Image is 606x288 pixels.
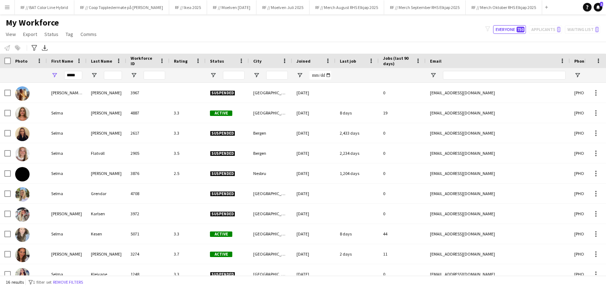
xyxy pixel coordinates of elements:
div: 3274 [126,244,170,264]
button: Open Filter Menu [91,72,97,78]
button: Open Filter Menu [574,72,581,78]
span: Workforce ID [131,55,157,66]
div: [GEOGRAPHIC_DATA] [249,103,292,123]
div: 11 [379,244,426,264]
span: Export [23,31,37,37]
span: First Name [51,58,73,64]
div: [GEOGRAPHIC_DATA] [249,184,292,203]
div: [EMAIL_ADDRESS][DOMAIN_NAME] [426,143,570,163]
div: 1248 [126,264,170,284]
div: Nesbru [249,163,292,183]
span: Jobs (last 90 days) [383,55,413,66]
input: First Name Filter Input [64,71,82,80]
div: [DATE] [292,204,335,224]
div: Bergen [249,143,292,163]
span: My Workforce [6,17,59,28]
div: 0 [379,123,426,143]
div: 5071 [126,224,170,244]
div: 0 [379,264,426,284]
img: Selma Kheloufi Hansen [15,248,30,262]
input: Last Name Filter Input [104,71,122,80]
div: [EMAIL_ADDRESS][DOMAIN_NAME] [426,224,570,244]
div: Selma [47,103,87,123]
span: Tag [66,31,73,37]
div: Karlsen [87,204,126,224]
span: Suspended [210,131,235,136]
div: [PERSON_NAME] [47,244,87,264]
button: Open Filter Menu [253,72,260,78]
div: 3972 [126,204,170,224]
button: Open Filter Menu [210,72,216,78]
input: Email Filter Input [443,71,566,80]
div: 3.3 [170,224,206,244]
img: Selma Forde [15,167,30,181]
span: 1 [600,2,603,6]
a: Comms [78,30,100,39]
app-action-btn: Export XLSX [40,44,49,52]
div: [PERSON_NAME] [87,103,126,123]
div: [EMAIL_ADDRESS][DOMAIN_NAME] [426,103,570,123]
a: 1 [594,3,602,12]
button: RF // Merch September RHS Elkjøp 2025 [384,0,466,14]
span: Suspended [210,272,235,277]
span: Photo [15,58,27,64]
div: Kesen [87,224,126,244]
button: Open Filter Menu [297,72,303,78]
span: Suspended [210,151,235,156]
span: Last Name [91,58,112,64]
div: Selma [47,264,87,284]
span: View [6,31,16,37]
button: RF // Moelven Juli 2025 [256,0,309,14]
span: Joined [297,58,311,64]
button: RF // Merch August RHS Elkjøp 2025 [309,0,384,14]
div: 4708 [126,184,170,203]
input: City Filter Input [266,71,288,80]
button: RF // Moelven [DATE] [207,0,256,14]
span: Last job [340,58,356,64]
div: [PERSON_NAME] [PERSON_NAME] [47,83,87,103]
span: Active [210,252,232,257]
div: [DATE] [292,83,335,103]
div: [EMAIL_ADDRESS][DOMAIN_NAME] [426,184,570,203]
div: 2,433 days [335,123,379,143]
div: 0 [379,204,426,224]
div: 2617 [126,123,170,143]
div: 3.5 [170,143,206,163]
div: 2.5 [170,163,206,183]
span: 750 [517,27,524,32]
input: Workforce ID Filter Input [144,71,165,80]
div: [DATE] [292,264,335,284]
div: Kleivane [87,264,126,284]
span: Suspended [210,90,235,96]
div: [EMAIL_ADDRESS][DOMAIN_NAME] [426,244,570,264]
div: 2,234 days [335,143,379,163]
img: Selma Gudim Karlsen [15,207,30,222]
img: Selma Kleivane [15,268,30,282]
div: [GEOGRAPHIC_DATA] [249,83,292,103]
input: Joined Filter Input [309,71,331,80]
div: 0 [379,143,426,163]
div: [EMAIL_ADDRESS][DOMAIN_NAME] [426,123,570,143]
span: Suspended [210,211,235,217]
a: Tag [63,30,76,39]
div: Grendar [87,184,126,203]
div: Selma [47,224,87,244]
div: [GEOGRAPHIC_DATA] [249,224,292,244]
span: Phone [574,58,587,64]
button: RF // Merch Oktober RHS Elkjøp 2025 [466,0,542,14]
app-action-btn: Advanced filters [30,44,39,52]
div: [GEOGRAPHIC_DATA] [249,264,292,284]
span: Suspended [210,171,235,176]
img: Selma Kesen [15,228,30,242]
div: [DATE] [292,224,335,244]
div: 2 days [335,244,379,264]
span: Suspended [210,191,235,197]
button: Everyone750 [493,25,526,34]
div: [PERSON_NAME] [87,123,126,143]
div: [PERSON_NAME] [87,244,126,264]
div: [GEOGRAPHIC_DATA] [249,244,292,264]
div: Selma [47,143,87,163]
div: 3.3 [170,123,206,143]
div: [EMAIL_ADDRESS][DOMAIN_NAME] [426,83,570,103]
div: 0 [379,163,426,183]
